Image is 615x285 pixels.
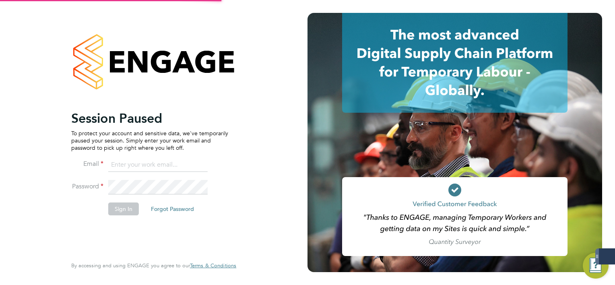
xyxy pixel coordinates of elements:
[71,130,228,152] p: To protect your account and sensitive data, we've temporarily paused your session. Simply enter y...
[71,262,236,269] span: By accessing and using ENGAGE you agree to our
[108,202,139,215] button: Sign In
[71,160,103,168] label: Email
[71,110,228,126] h2: Session Paused
[108,158,208,172] input: Enter your work email...
[190,262,236,269] span: Terms & Conditions
[71,182,103,191] label: Password
[144,202,200,215] button: Forgot Password
[190,262,236,269] a: Terms & Conditions
[583,253,609,279] button: Engage Resource Center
